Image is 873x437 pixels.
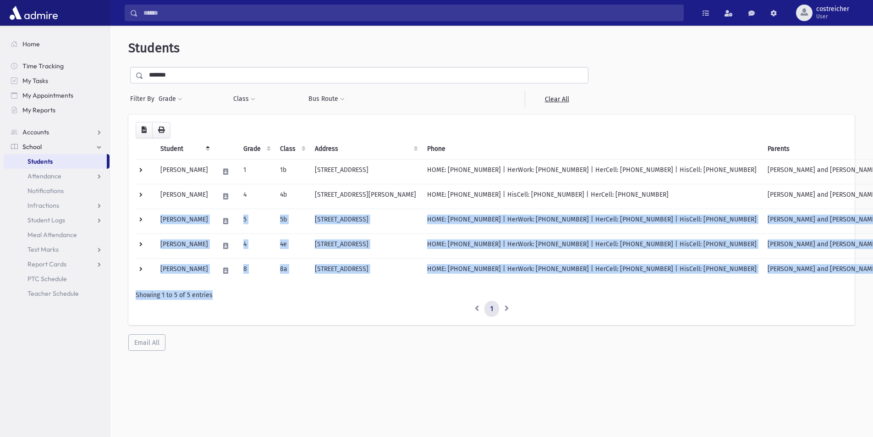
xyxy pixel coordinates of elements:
[238,209,275,233] td: 5
[422,184,762,209] td: HOME: [PHONE_NUMBER] | HisCell: [PHONE_NUMBER] | HerCell: [PHONE_NUMBER]
[309,159,422,184] td: [STREET_ADDRESS]
[22,143,42,151] span: School
[484,301,499,317] a: 1
[27,172,61,180] span: Attendance
[138,5,683,21] input: Search
[22,62,64,70] span: Time Tracking
[422,138,762,160] th: Phone
[7,4,60,22] img: AdmirePro
[238,138,275,160] th: Grade: activate to sort column ascending
[27,275,67,283] span: PTC Schedule
[27,245,59,254] span: Test Marks
[136,290,847,300] div: Showing 1 to 5 of 5 entries
[130,94,158,104] span: Filter By
[4,125,110,139] a: Accounts
[27,187,64,195] span: Notifications
[155,138,214,160] th: Student: activate to sort column descending
[238,233,275,258] td: 4
[238,184,275,209] td: 4
[4,242,110,257] a: Test Marks
[4,257,110,271] a: Report Cards
[4,139,110,154] a: School
[275,138,309,160] th: Class: activate to sort column ascending
[128,40,180,55] span: Students
[158,91,183,107] button: Grade
[4,103,110,117] a: My Reports
[275,258,309,283] td: 8a
[155,233,214,258] td: [PERSON_NAME]
[4,73,110,88] a: My Tasks
[309,184,422,209] td: [STREET_ADDRESS][PERSON_NAME]
[309,258,422,283] td: [STREET_ADDRESS]
[816,6,849,13] span: costreicher
[27,216,65,224] span: Student Logs
[4,154,107,169] a: Students
[128,334,165,351] button: Email All
[309,209,422,233] td: [STREET_ADDRESS]
[155,159,214,184] td: [PERSON_NAME]
[22,106,55,114] span: My Reports
[238,159,275,184] td: 1
[4,213,110,227] a: Student Logs
[275,159,309,184] td: 1b
[4,59,110,73] a: Time Tracking
[4,169,110,183] a: Attendance
[27,231,77,239] span: Meal Attendance
[422,233,762,258] td: HOME: [PHONE_NUMBER] | HerWork: [PHONE_NUMBER] | HerCell: [PHONE_NUMBER] | HisCell: [PHONE_NUMBER]
[233,91,256,107] button: Class
[155,258,214,283] td: [PERSON_NAME]
[422,209,762,233] td: HOME: [PHONE_NUMBER] | HerWork: [PHONE_NUMBER] | HerCell: [PHONE_NUMBER] | HisCell: [PHONE_NUMBER]
[155,184,214,209] td: [PERSON_NAME]
[27,260,66,268] span: Report Cards
[275,209,309,233] td: 5b
[422,258,762,283] td: HOME: [PHONE_NUMBER] | HerWork: [PHONE_NUMBER] | HerCell: [PHONE_NUMBER] | HisCell: [PHONE_NUMBER]
[275,233,309,258] td: 4e
[27,157,53,166] span: Students
[4,271,110,286] a: PTC Schedule
[27,201,59,210] span: Infractions
[309,138,422,160] th: Address: activate to sort column ascending
[4,198,110,213] a: Infractions
[4,37,110,51] a: Home
[4,227,110,242] a: Meal Attendance
[238,258,275,283] td: 8
[309,233,422,258] td: [STREET_ADDRESS]
[22,77,48,85] span: My Tasks
[4,286,110,301] a: Teacher Schedule
[136,122,153,138] button: CSV
[308,91,345,107] button: Bus Route
[22,128,49,136] span: Accounts
[152,122,170,138] button: Print
[4,183,110,198] a: Notifications
[816,13,849,20] span: User
[525,91,588,107] a: Clear All
[22,40,40,48] span: Home
[422,159,762,184] td: HOME: [PHONE_NUMBER] | HerWork: [PHONE_NUMBER] | HerCell: [PHONE_NUMBER] | HisCell: [PHONE_NUMBER]
[4,88,110,103] a: My Appointments
[275,184,309,209] td: 4b
[155,209,214,233] td: [PERSON_NAME]
[22,91,73,100] span: My Appointments
[27,289,79,298] span: Teacher Schedule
